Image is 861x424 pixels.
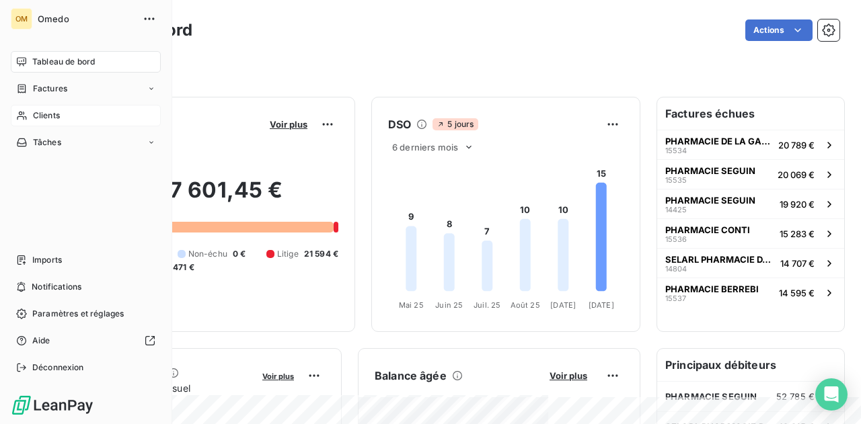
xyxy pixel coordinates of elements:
[32,254,62,266] span: Imports
[388,116,411,132] h6: DSO
[665,195,755,206] span: PHARMACIE SEGUIN
[550,370,587,381] span: Voir plus
[11,8,32,30] div: OM
[665,206,687,214] span: 14425
[474,300,500,310] tspan: Juil. 25
[657,278,844,307] button: PHARMACIE BERREBI1553714 595 €
[32,362,84,374] span: Déconnexion
[188,248,227,260] span: Non-échu
[665,224,750,235] span: PHARMACIE CONTI
[665,136,773,146] span: PHARMACIE DE LA GARE DE L'EST
[780,258,815,269] span: 14 707 €
[33,110,60,122] span: Clients
[511,300,540,310] tspan: Août 25
[32,56,95,68] span: Tableau de bord
[779,288,815,298] span: 14 595 €
[233,248,246,260] span: 0 €
[304,248,338,260] span: 21 594 €
[665,254,775,265] span: SELARL PHARMACIE DALAYRAC
[665,235,687,243] span: 15536
[433,118,478,130] span: 5 jours
[270,119,307,130] span: Voir plus
[399,300,424,310] tspan: Mai 25
[392,142,458,153] span: 6 derniers mois
[780,199,815,210] span: 19 920 €
[32,335,50,347] span: Aide
[266,118,311,130] button: Voir plus
[665,294,686,302] span: 15537
[665,165,755,176] span: PHARMACIE SEGUIN
[33,136,61,149] span: Tâches
[665,176,687,184] span: 15535
[657,248,844,278] button: SELARL PHARMACIE DALAYRAC1480414 707 €
[745,19,813,41] button: Actions
[657,97,844,130] h6: Factures échues
[33,83,67,95] span: Factures
[778,169,815,180] span: 20 069 €
[262,372,294,381] span: Voir plus
[665,284,759,294] span: PHARMACIE BERREBI
[546,370,591,382] button: Voir plus
[11,394,94,416] img: Logo LeanPay
[375,368,447,384] h6: Balance âgée
[815,378,848,411] div: Open Intercom Messenger
[657,218,844,248] button: PHARMACIE CONTI1553615 283 €
[76,177,338,217] h2: 1 157 601,45 €
[776,391,815,402] span: 52 785 €
[657,130,844,159] button: PHARMACIE DE LA GARE DE L'EST1553420 789 €
[550,300,576,310] tspan: [DATE]
[11,330,161,351] a: Aide
[665,265,687,273] span: 14804
[258,370,298,382] button: Voir plus
[780,228,815,239] span: 15 283 €
[435,300,463,310] tspan: Juin 25
[665,146,687,155] span: 15534
[32,281,81,293] span: Notifications
[657,349,844,381] h6: Principaux débiteurs
[32,308,124,320] span: Paramètres et réglages
[657,159,844,189] button: PHARMACIE SEGUIN1553520 069 €
[169,261,194,273] span: -471 €
[657,189,844,218] button: PHARMACIE SEGUIN1442519 920 €
[778,140,815,151] span: 20 789 €
[589,300,614,310] tspan: [DATE]
[665,391,757,402] span: PHARMACIE SEGUIN
[277,248,299,260] span: Litige
[38,13,135,24] span: Omedo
